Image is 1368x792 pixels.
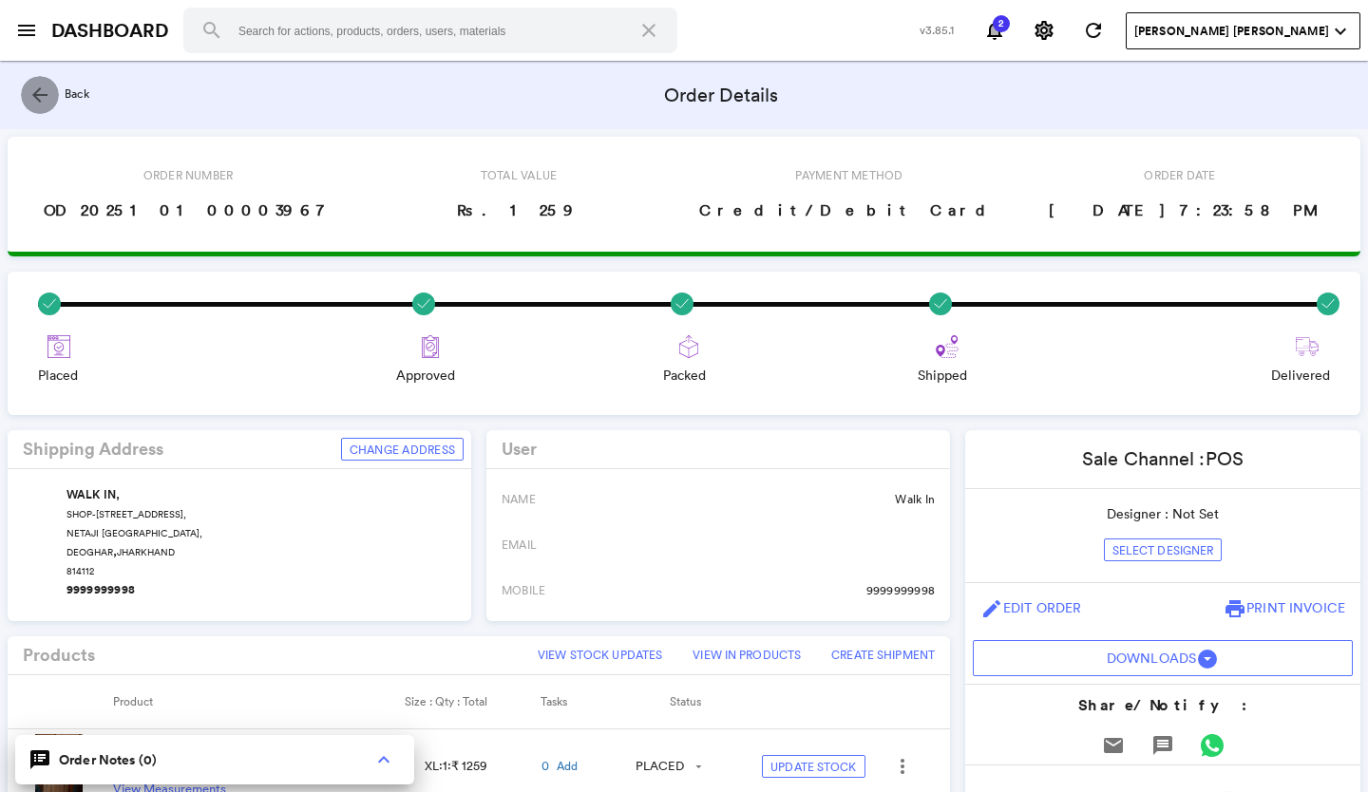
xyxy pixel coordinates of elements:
span: Payment Method [788,160,910,191]
span: NAME [502,491,536,507]
button: Send WhatsApp [1193,726,1231,764]
th: Product [113,675,401,728]
a: editEdit Order [973,591,1089,625]
span: Credit/Debit Card [692,191,1007,229]
span: Shipped [918,366,967,385]
md-icon: arrow_back [28,84,51,106]
h4: Products [23,646,95,665]
section: speaker_notes Order Notes (0){{showOrderChat ? 'keyboard_arrow_down' : 'keyboard_arrow_up'}} [15,735,414,784]
md-icon: close [637,19,660,42]
button: Settings [1025,11,1063,49]
button: Open phone interactions menu [883,747,921,785]
span: Not Set [1172,505,1219,522]
button: Clear [626,8,672,53]
md-icon: message [1151,734,1174,757]
img: success.svg [1317,292,1339,315]
div: PLACED [636,758,684,776]
span: SHOP-[STREET_ADDRESS], [66,507,186,521]
a: View In Products [685,644,808,667]
span: 2 [992,19,1011,28]
div: , , [66,484,456,598]
button: Search [189,8,235,53]
h4: User [502,440,537,459]
span: Order Notes (0) [59,750,157,769]
md-icon: menu [15,19,38,42]
span: DEOGHAR [66,545,113,559]
th: Size : Qty : Total [401,675,541,728]
button: View Stock Updates [530,644,670,667]
span: XL [425,758,439,774]
button: Create Shipment [824,644,942,667]
span: Total Value [473,160,565,191]
md-icon: notifications [983,19,1006,42]
button: open sidebar [8,11,46,49]
a: DASHBOARD [51,17,168,45]
span: JHARKHAND [117,545,175,559]
th: Tasks [541,675,633,728]
a: Add [557,758,579,774]
span: View In Products [693,647,801,663]
span: Order Date [1136,160,1223,191]
span: NETAJI [GEOGRAPHIC_DATA], [66,526,202,540]
span: Change Address [350,442,455,458]
img: success.svg [412,292,435,315]
md-select: PLACED [633,755,701,778]
md-icon: settings [1033,19,1055,42]
md-icon: {{showOrderChat ? 'keyboard_arrow_down' : 'keyboard_arrow_up'}} [372,748,395,771]
span: Select Designer [1112,542,1214,558]
h4: Share/Notify : [965,694,1360,717]
th: Status [633,675,754,728]
span: MOBILE [502,582,545,598]
md-icon: expand_more [1329,20,1352,43]
a: 0 [541,758,549,776]
span: [DATE] 7:23:58 PM [1041,191,1319,229]
span: View Stock Updates [538,647,662,663]
span: [PERSON_NAME] [PERSON_NAME] [1134,23,1329,40]
span: Order Details [664,82,778,109]
button: Select Designer [1104,538,1223,561]
img: success.svg [929,292,952,315]
button: arrow_back [21,76,59,114]
span: OD202510100003967 [36,191,340,229]
img: approve.svg [419,335,442,358]
p: Designer : [1107,504,1219,523]
span: Create Shipment [831,647,935,663]
span: 9999999998 [866,582,935,598]
button: Notifications [976,11,1014,49]
img: places.svg [47,335,70,358]
img: truck-delivering.svg [1296,335,1319,358]
button: {{showOrderChat ? 'keyboard_arrow_down' : 'keyboard_arrow_up'}} [365,741,403,779]
button: User [973,640,1353,676]
img: route.svg [936,335,959,358]
button: printPrint Invoice [1216,591,1353,625]
button: Change Address [341,438,464,461]
span: WALK IN [66,486,117,503]
button: Send Email [1094,726,1132,764]
button: Send Message [1144,726,1182,764]
button: User [1126,12,1360,49]
md-icon: refresh [1082,19,1105,42]
h4: Shipping Address [23,440,163,459]
span: EMAIL [502,537,537,553]
md-icon: search [200,19,223,42]
md-icon: arrow_drop_down_circle [1196,648,1219,670]
span: Order Number [136,160,241,191]
span: Walk In [895,491,935,507]
span: Back [65,85,89,102]
span: Delivered [1271,366,1330,385]
span: Print Invoice [1246,599,1345,616]
button: Refresh State [1074,11,1112,49]
input: Search for actions, products, orders, users, materials [183,8,677,53]
span: ₹ 1259 [451,758,487,774]
img: success.svg [38,292,61,315]
span: Packed [663,366,706,385]
img: success.svg [671,292,693,315]
span: Rs. 1259 [449,191,587,229]
span: 1 [443,758,447,774]
span: Placed [38,366,78,385]
md-icon: more_vert [891,755,914,778]
span: v3.85.1 [920,22,955,38]
p: Sale Channel : [1082,445,1244,473]
span: pos [1206,447,1244,470]
md-icon: edit [980,597,1003,620]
